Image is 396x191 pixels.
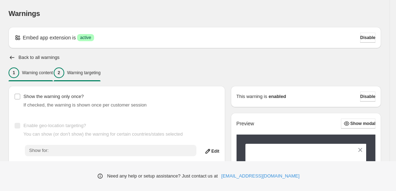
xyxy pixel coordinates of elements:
span: Disable [360,35,375,40]
span: Show modal [350,121,375,126]
p: Warning targeting [67,70,101,76]
div: 1 [9,67,19,78]
h2: Preview [237,121,254,127]
button: 1Warning content [9,65,53,80]
p: This warning is [237,93,267,100]
p: Embed app extension is [23,34,76,41]
button: Disable [360,92,375,102]
span: Enable geo-location targeting? [23,123,86,128]
button: Show modal [341,119,375,129]
span: Show for: [29,148,49,153]
span: Disable [360,94,375,99]
span: Show the warning only once? [23,94,84,99]
button: 2Warning targeting [54,65,101,80]
button: Disable [360,33,375,43]
div: 2 [54,67,64,78]
span: You can show (or don't show) the warning for certain countries/states selected [23,131,183,137]
span: Warnings [9,10,40,17]
p: Warning content [22,70,53,76]
strong: enabled [268,93,286,100]
span: If checked, the warning is shown once per customer session [23,102,147,108]
span: active [80,35,91,40]
h2: Back to all warnings [18,55,60,60]
a: [EMAIL_ADDRESS][DOMAIN_NAME] [221,173,299,180]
